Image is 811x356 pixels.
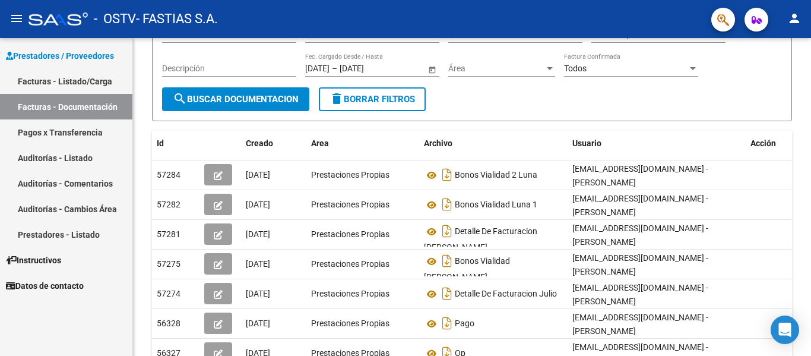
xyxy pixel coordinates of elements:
span: Detalle De Facturacion [PERSON_NAME] [424,227,537,253]
span: - OSTV [94,6,136,32]
span: [EMAIL_ADDRESS][DOMAIN_NAME] - [PERSON_NAME] [572,283,708,306]
span: [EMAIL_ADDRESS][DOMAIN_NAME] - [PERSON_NAME] [572,194,708,217]
span: Bonos Vialidad 2 Luna [455,171,537,180]
span: Id [157,138,164,148]
input: End date [340,64,398,74]
mat-icon: delete [330,92,344,106]
span: [DATE] [246,259,270,269]
span: Detalle De Facturacion Julio [455,289,557,299]
button: Buscar Documentacion [162,87,309,111]
span: Acción [750,138,776,148]
span: [DATE] [246,200,270,209]
span: Instructivos [6,254,61,267]
span: Borrar Filtros [330,94,415,105]
span: Prestaciones Propias [311,200,389,209]
i: Descargar documento [439,314,455,333]
i: Descargar documento [439,165,455,184]
datatable-header-cell: Acción [746,131,805,156]
span: Área [448,64,544,74]
i: Descargar documento [439,222,455,241]
mat-icon: menu [9,11,24,26]
span: Archivo [424,138,452,148]
span: 57284 [157,170,180,179]
span: [DATE] [246,319,270,328]
span: [DATE] [246,170,270,179]
span: Prestaciones Propias [311,319,389,328]
span: Prestaciones Propias [311,289,389,298]
input: Start date [305,64,330,74]
span: Area [311,138,329,148]
i: Descargar documento [439,195,455,214]
span: Prestadores / Proveedores [6,49,114,62]
span: Datos de contacto [6,279,84,292]
span: Bonos Vialidad Luna 1 [455,200,537,210]
span: [EMAIL_ADDRESS][DOMAIN_NAME] - [PERSON_NAME] [572,253,708,276]
span: 57282 [157,200,180,209]
mat-icon: person [787,11,802,26]
span: Usuario [572,138,601,148]
span: [DATE] [246,229,270,239]
span: Creado [246,138,273,148]
span: [EMAIL_ADDRESS][DOMAIN_NAME] - [PERSON_NAME] [572,313,708,336]
span: 57274 [157,289,180,298]
datatable-header-cell: Creado [241,131,306,156]
span: Buscar Documentacion [173,94,299,105]
span: - FASTIAS S.A. [136,6,218,32]
i: Descargar documento [439,251,455,270]
button: Borrar Filtros [319,87,426,111]
datatable-header-cell: Id [152,131,199,156]
span: [EMAIL_ADDRESS][DOMAIN_NAME] - [PERSON_NAME] [572,164,708,187]
span: – [332,64,337,74]
button: Open calendar [426,63,438,75]
i: Descargar documento [439,284,455,303]
span: Pago [455,319,474,329]
span: [EMAIL_ADDRESS][DOMAIN_NAME] - [PERSON_NAME] [572,223,708,247]
datatable-header-cell: Archivo [419,131,568,156]
datatable-header-cell: Usuario [568,131,746,156]
span: 57275 [157,259,180,269]
span: Prestaciones Propias [311,259,389,269]
datatable-header-cell: Area [306,131,419,156]
span: Bonos Vialidad [PERSON_NAME] [424,257,510,282]
div: Open Intercom Messenger [771,316,799,344]
span: 56328 [157,319,180,328]
span: Todos [564,64,587,73]
mat-icon: search [173,92,187,106]
span: 57281 [157,229,180,239]
span: [DATE] [246,289,270,298]
span: Prestaciones Propias [311,170,389,179]
span: Prestaciones Propias [311,229,389,239]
